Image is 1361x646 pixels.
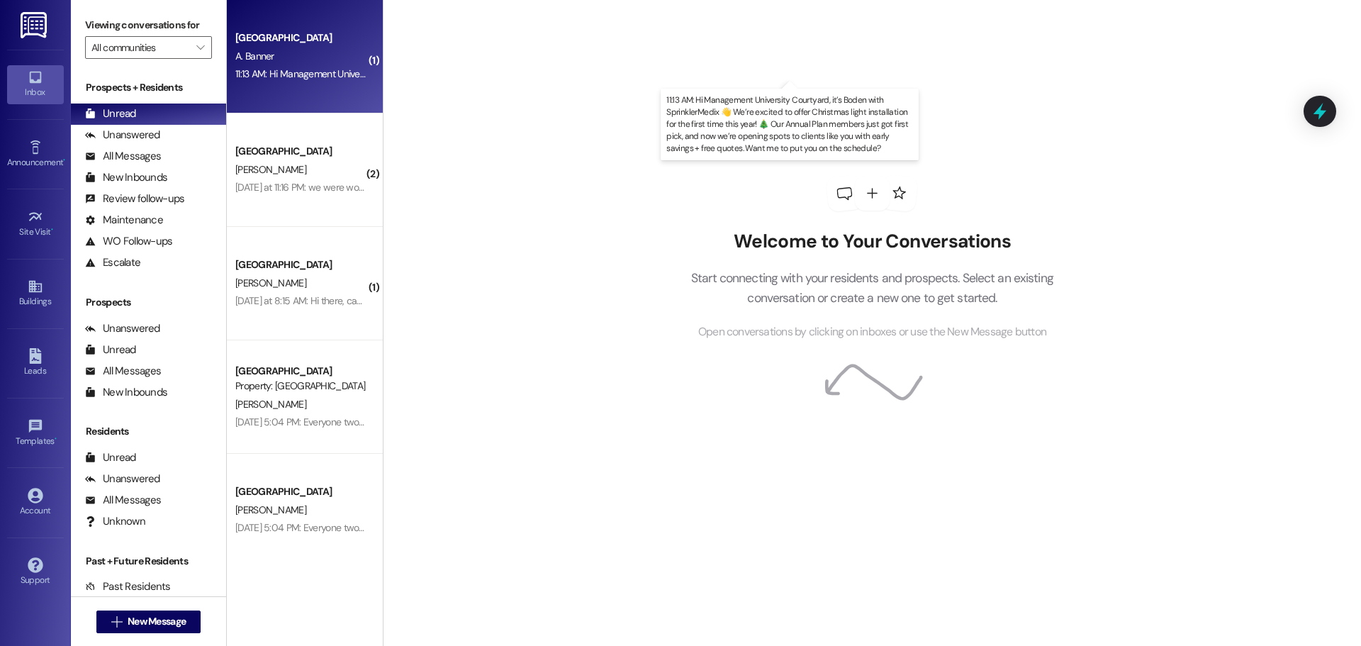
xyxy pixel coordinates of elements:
span: [PERSON_NAME] [235,277,306,289]
div: Past + Future Residents [71,554,226,569]
span: New Message [128,614,186,629]
span: [PERSON_NAME] [235,503,306,516]
img: ResiDesk Logo [21,12,50,38]
div: Past Residents [85,579,171,594]
div: [DATE] at 11:16 PM: we were wondering if maybe we could do a tour [DATE] [235,181,537,194]
div: Unanswered [85,472,160,486]
span: Open conversations by clicking on inboxes or use the New Message button [698,323,1046,341]
a: Leads [7,344,64,382]
p: Start connecting with your residents and prospects. Select an existing conversation or create a n... [669,268,1075,308]
span: • [51,225,53,235]
div: All Messages [85,364,161,379]
div: [GEOGRAPHIC_DATA] [235,30,366,45]
label: Viewing conversations for [85,14,212,36]
div: [GEOGRAPHIC_DATA] [235,144,366,159]
div: Unread [85,450,136,465]
div: New Inbounds [85,385,167,400]
div: Unread [85,343,136,357]
a: Support [7,553,64,591]
a: Account [7,484,64,522]
span: A. Banner [235,50,274,62]
h2: Welcome to Your Conversations [669,230,1075,253]
div: New Inbounds [85,170,167,185]
div: Escalate [85,255,140,270]
div: [GEOGRAPHIC_DATA] [235,364,366,379]
div: [GEOGRAPHIC_DATA] [235,257,366,272]
div: Prospects [71,295,226,310]
div: All Messages [85,493,161,508]
div: Unread [85,106,136,121]
a: Inbox [7,65,64,104]
div: All Messages [85,149,161,164]
i:  [111,616,122,628]
span: • [63,155,65,165]
i:  [196,42,204,53]
div: Prospects + Residents [71,80,226,95]
div: Maintenance [85,213,163,228]
a: Buildings [7,274,64,313]
input: All communities [91,36,189,59]
div: [DATE] at 8:15 AM: Hi there, can you please contact [PERSON_NAME]? ( My Partner), I am in the mid... [235,294,912,307]
span: [PERSON_NAME] [235,398,306,411]
span: [PERSON_NAME] [235,163,306,176]
div: WO Follow-ups [85,234,172,249]
a: Templates • [7,414,64,452]
div: Property: [GEOGRAPHIC_DATA] [235,379,366,394]
div: Residents [71,424,226,439]
p: 11:13 AM: Hi Management University Courtyard, it’s Boden with SprinklerMedix 👋 We’re excited to o... [666,94,913,155]
button: New Message [96,611,201,633]
div: Unknown [85,514,145,529]
div: [GEOGRAPHIC_DATA] [235,484,366,499]
div: Unanswered [85,128,160,143]
div: Review follow-ups [85,191,184,206]
a: Site Visit • [7,205,64,243]
span: • [55,434,57,444]
div: Unanswered [85,321,160,336]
